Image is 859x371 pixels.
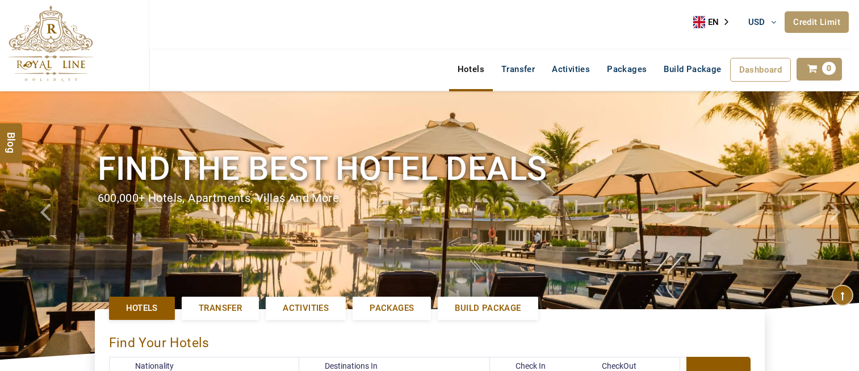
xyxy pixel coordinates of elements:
[693,14,736,31] div: Language
[693,14,736,31] aside: Language selected: English
[785,11,849,33] a: Credit Limit
[543,58,598,81] a: Activities
[9,5,93,82] img: The Royal Line Holidays
[98,147,762,190] h1: Find the best hotel deals
[449,58,493,81] a: Hotels
[4,132,19,142] span: Blog
[283,302,329,314] span: Activities
[748,17,765,27] span: USD
[455,302,521,314] span: Build Package
[493,58,543,81] a: Transfer
[598,58,655,81] a: Packages
[822,62,836,75] span: 0
[199,302,242,314] span: Transfer
[109,323,751,357] div: Find Your Hotels
[353,297,431,320] a: Packages
[739,65,782,75] span: Dashboard
[655,58,730,81] a: Build Package
[266,297,346,320] a: Activities
[693,14,736,31] a: EN
[182,297,259,320] a: Transfer
[797,58,842,81] a: 0
[370,302,414,314] span: Packages
[98,190,762,206] div: 600,000+ hotels, apartments, villas and more.
[109,297,175,320] a: Hotels
[126,302,158,314] span: Hotels
[438,297,538,320] a: Build Package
